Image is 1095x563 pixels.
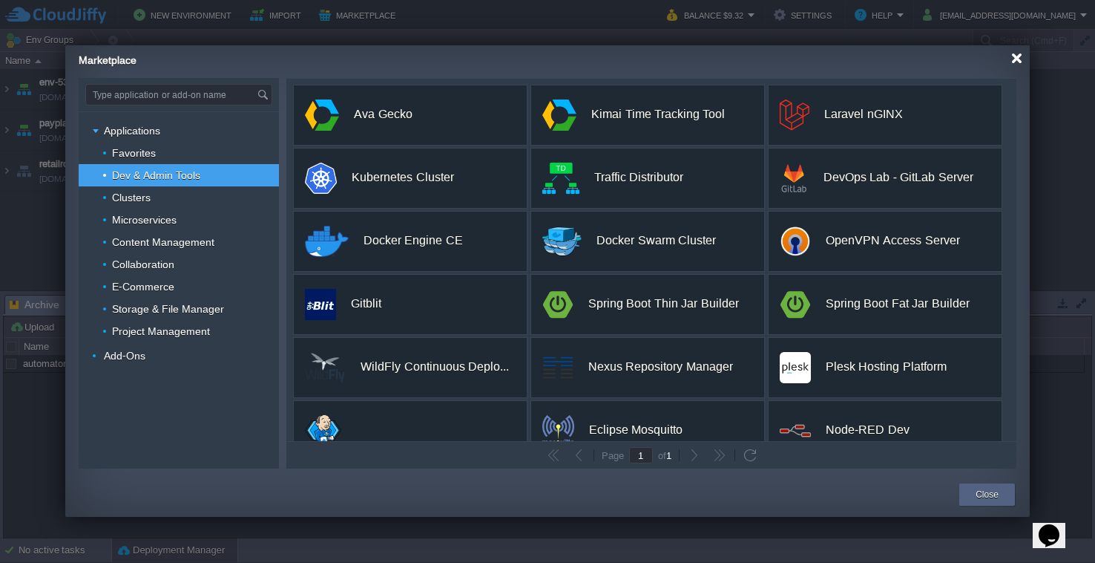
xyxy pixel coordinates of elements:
div: Spring Boot Thin Jar Builder [588,288,739,319]
img: logo.png [780,226,811,257]
button: Close [976,487,999,502]
img: spring-boot-logo.png [780,289,811,320]
img: node-red-logo.png [780,415,811,446]
img: jenkins-jelastic.png [305,414,341,446]
div: Docker Swarm Cluster [596,225,716,256]
img: public.php [305,289,336,320]
div: of [653,449,677,461]
a: Storage & File Manager [111,302,226,316]
a: Project Management [111,325,212,338]
a: Clusters [111,191,153,204]
a: Microservices [111,213,179,227]
img: gitlab-logo.png [780,163,809,194]
div: DevOps Lab - GitLab Server [823,162,973,193]
img: app.svg [305,100,339,131]
span: Marketplace [79,54,137,66]
img: app.svg [542,100,576,131]
div: OpenVPN Access Server [826,225,960,256]
img: docker-swarm-logo-89x70.png [542,226,582,257]
span: 1 [666,450,671,461]
div: Laravel nGINX [824,99,902,130]
div: Page [596,450,629,461]
a: Favorites [111,146,158,160]
a: Add-Ons [102,349,148,362]
img: mosquitto-logo.png [542,415,574,446]
div: Traffic Distributor [594,162,683,193]
div: Nexus Repository Manager [588,351,733,383]
a: Collaboration [111,258,177,271]
div: Plesk Hosting Platform [826,351,947,383]
a: Dev & Admin Tools [111,169,203,182]
div: Gitblit [351,288,381,319]
div: Spring Boot Fat Jar Builder [826,288,970,319]
img: spring-boot-logo.png [542,289,573,320]
img: k8s-logo.png [305,163,337,194]
img: plesk.png [780,352,811,383]
div: Kimai Time Tracking Tool [591,99,725,130]
img: Nexus.png [542,352,573,383]
div: Ava Gecko [354,99,412,130]
img: public.php [542,163,579,194]
div: Kubernetes Cluster [352,162,453,193]
div: Node-RED Dev [826,414,910,446]
a: Applications [102,124,162,137]
a: E-Commerce [111,280,177,293]
img: wildfly-logo-70px.png [305,352,346,383]
div: Docker Engine CE [364,225,463,256]
a: Content Management [111,235,217,249]
div: Eclipse Mosquitto [589,414,683,446]
img: logomark.min.svg [780,100,809,131]
div: WildFly Continuous Deployment [361,351,509,383]
img: docker-engine-logo-2.png [305,226,349,257]
iframe: chat widget [1033,504,1080,548]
